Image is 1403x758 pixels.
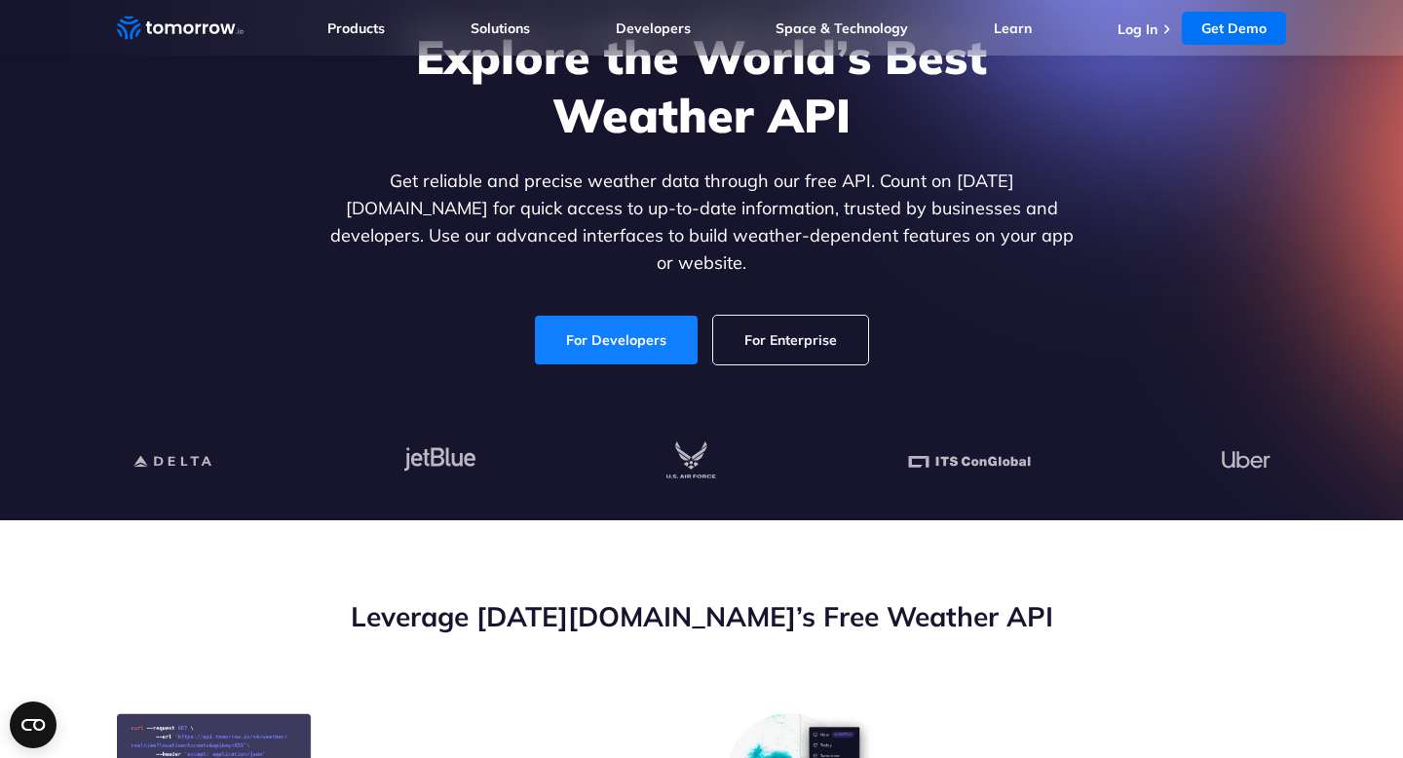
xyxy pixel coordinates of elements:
[616,19,691,37] a: Developers
[1182,12,1286,45] a: Get Demo
[471,19,530,37] a: Solutions
[10,701,57,748] button: Open CMP widget
[117,14,244,43] a: Home link
[117,598,1286,635] h2: Leverage [DATE][DOMAIN_NAME]’s Free Weather API
[325,168,1078,277] p: Get reliable and precise weather data through our free API. Count on [DATE][DOMAIN_NAME] for quic...
[327,19,385,37] a: Products
[713,316,868,364] a: For Enterprise
[1118,20,1157,38] a: Log In
[325,27,1078,144] h1: Explore the World’s Best Weather API
[535,316,698,364] a: For Developers
[994,19,1032,37] a: Learn
[776,19,908,37] a: Space & Technology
